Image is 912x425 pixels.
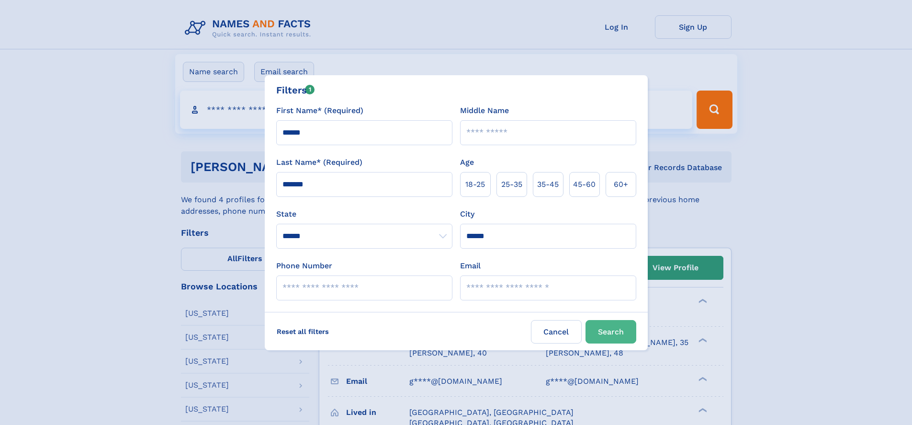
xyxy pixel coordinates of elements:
label: Last Name* (Required) [276,157,362,168]
span: 60+ [614,179,628,190]
label: Email [460,260,481,272]
label: State [276,208,452,220]
span: 35‑45 [537,179,559,190]
label: Middle Name [460,105,509,116]
label: First Name* (Required) [276,105,363,116]
span: 18‑25 [465,179,485,190]
span: 25‑35 [501,179,522,190]
label: Age [460,157,474,168]
label: Reset all filters [270,320,335,343]
label: City [460,208,474,220]
label: Phone Number [276,260,332,272]
label: Cancel [531,320,582,344]
span: 45‑60 [573,179,596,190]
div: Filters [276,83,315,97]
button: Search [585,320,636,344]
